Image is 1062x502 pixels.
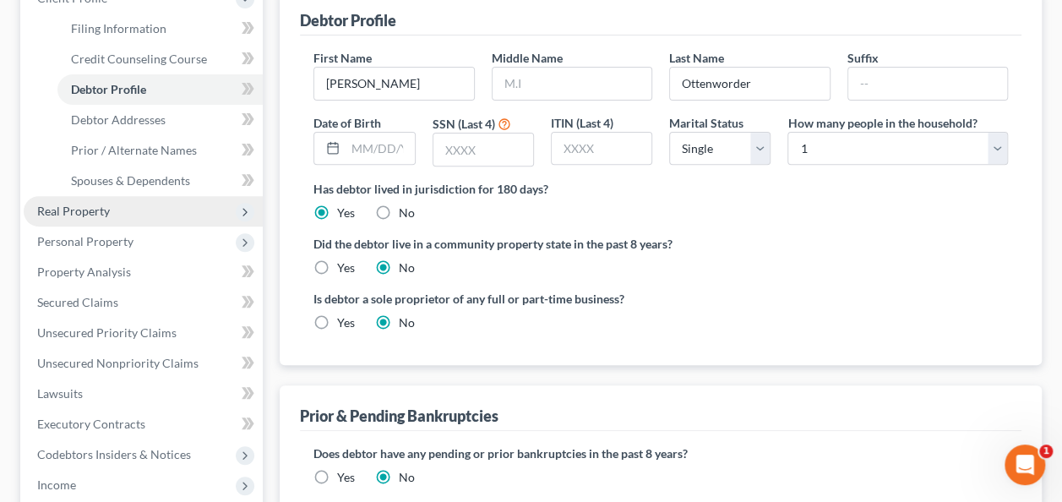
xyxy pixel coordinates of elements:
a: Credit Counseling Course [57,44,263,74]
a: Unsecured Nonpriority Claims [24,348,263,379]
label: Yes [337,469,355,486]
label: Has debtor lived in jurisdiction for 180 days? [313,180,1008,198]
span: 1 [1039,445,1053,458]
label: SSN (Last 4) [433,115,495,133]
label: ITIN (Last 4) [551,114,613,132]
span: Lawsuits [37,386,83,401]
span: Unsecured Priority Claims [37,325,177,340]
label: Yes [337,259,355,276]
a: Property Analysis [24,257,263,287]
input: M.I [493,68,651,100]
span: Debtor Profile [71,82,146,96]
a: Secured Claims [24,287,263,318]
div: Prior & Pending Bankruptcies [300,406,498,426]
label: No [399,205,415,221]
input: -- [314,68,473,100]
span: Unsecured Nonpriority Claims [37,356,199,370]
span: Personal Property [37,234,133,248]
label: How many people in the household? [787,114,977,132]
input: MM/DD/YYYY [346,133,414,165]
label: Date of Birth [313,114,381,132]
input: XXXX [433,134,533,166]
a: Lawsuits [24,379,263,409]
label: Suffix [847,49,879,67]
input: -- [670,68,829,100]
span: Executory Contracts [37,417,145,431]
label: Does debtor have any pending or prior bankruptcies in the past 8 years? [313,445,1008,462]
label: Yes [337,314,355,331]
label: No [399,469,415,486]
label: Last Name [669,49,724,67]
input: -- [848,68,1007,100]
label: Marital Status [669,114,743,132]
span: Prior / Alternate Names [71,143,197,157]
span: Real Property [37,204,110,218]
span: Secured Claims [37,295,118,309]
span: Property Analysis [37,265,131,279]
div: Debtor Profile [300,10,396,30]
a: Debtor Addresses [57,105,263,135]
a: Unsecured Priority Claims [24,318,263,348]
a: Filing Information [57,14,263,44]
label: Did the debtor live in a community property state in the past 8 years? [313,235,1008,253]
label: No [399,259,415,276]
label: Is debtor a sole proprietor of any full or part-time business? [313,290,652,308]
a: Debtor Profile [57,74,263,105]
label: Middle Name [492,49,563,67]
span: Filing Information [71,21,166,35]
a: Executory Contracts [24,409,263,439]
label: First Name [313,49,372,67]
iframe: Intercom live chat [1005,445,1045,485]
a: Spouses & Dependents [57,166,263,196]
span: Spouses & Dependents [71,173,190,188]
input: XXXX [552,133,651,165]
label: Yes [337,205,355,221]
a: Prior / Alternate Names [57,135,263,166]
label: No [399,314,415,331]
span: Income [37,477,76,492]
span: Credit Counseling Course [71,52,207,66]
span: Debtor Addresses [71,112,166,127]
span: Codebtors Insiders & Notices [37,447,191,461]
